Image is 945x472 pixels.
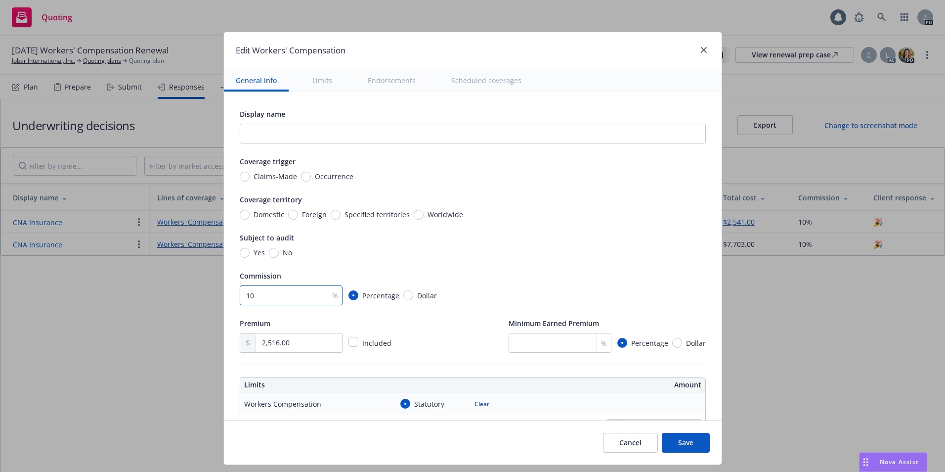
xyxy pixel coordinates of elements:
input: Yes [240,248,250,258]
input: Dollar [403,290,413,300]
input: Specified territories [331,210,341,220]
span: Domestic [254,209,284,220]
span: Coverage trigger [240,157,296,166]
span: Specified territories [344,209,410,220]
span: Foreign [302,209,327,220]
input: Domestic [240,210,250,220]
input: Percentage [617,338,627,348]
button: Nova Assist [859,452,927,472]
input: Dollar [672,338,682,348]
input: No [269,248,279,258]
input: Worldwide [414,210,424,220]
span: Coverage territory [240,195,302,204]
input: Foreign [288,210,298,220]
span: Nova Assist [880,458,919,466]
span: Included [362,338,391,348]
button: Clear [469,397,495,411]
span: Display name [240,109,285,119]
span: Premium [240,319,270,328]
span: Commission [240,271,281,281]
button: Endorsements [356,69,428,92]
span: Dollar [686,338,706,348]
input: 0.00 [256,333,342,352]
span: No [283,247,292,258]
h1: Edit Workers' Compensation [236,44,345,57]
span: % [332,290,338,301]
input: Occurrence [301,172,311,182]
a: close [698,44,710,56]
input: Percentage [348,290,358,300]
span: Statutory [414,399,444,409]
div: Drag to move [859,453,872,472]
th: Amount [477,378,705,392]
span: % [601,338,607,348]
span: Minimum Earned Premium [509,319,599,328]
button: Scheduled coverages [439,69,533,92]
button: General info [224,69,289,92]
span: Worldwide [428,209,463,220]
button: Save [662,433,710,453]
span: Percentage [631,338,668,348]
span: Subject to audit [240,233,294,242]
div: Workers Compensation [244,399,321,409]
span: Occurrence [315,171,353,182]
span: Percentage [362,290,399,301]
span: Claims-Made [254,171,297,182]
button: Limits [301,69,344,92]
input: Claims-Made [240,172,250,182]
input: 0.00 [623,420,700,433]
span: Dollar [417,290,437,301]
button: Cancel [603,433,658,453]
input: Statutory [400,399,410,409]
th: Limits [240,378,426,392]
span: Yes [254,247,265,258]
